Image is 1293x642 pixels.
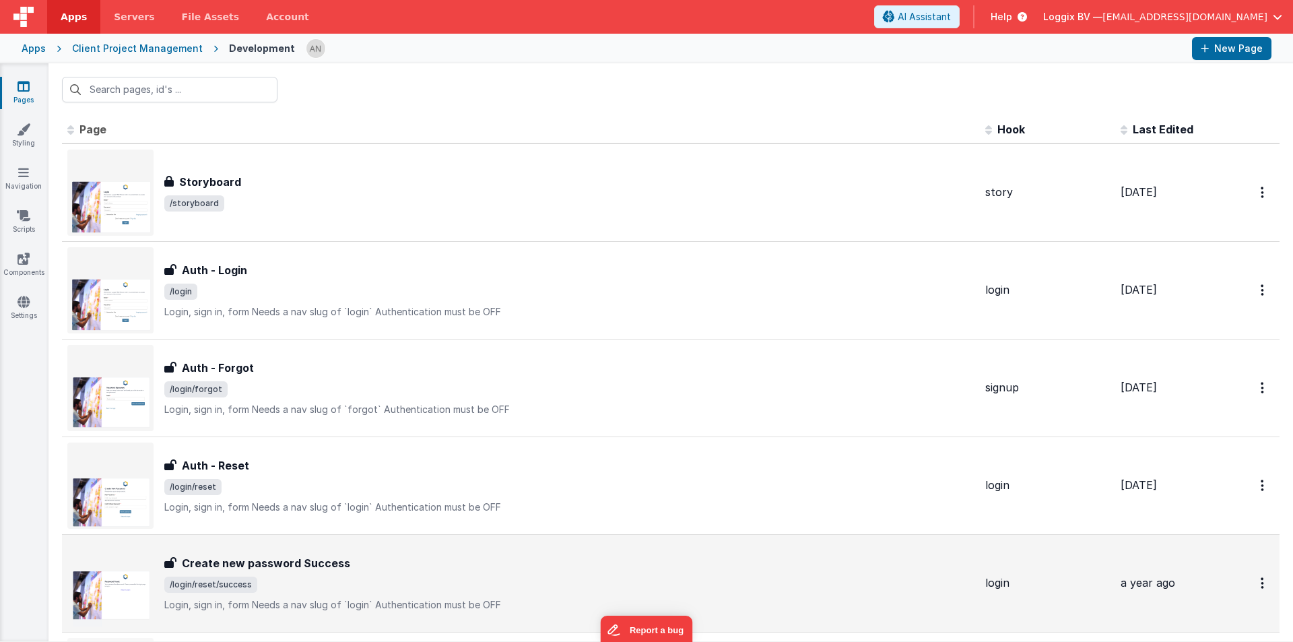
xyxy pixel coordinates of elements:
span: [DATE] [1121,283,1157,296]
span: [DATE] [1121,478,1157,492]
p: Login, sign in, form Needs a nav slug of `login` Authentication must be OFF [164,598,974,612]
h3: Auth - Reset [182,457,249,474]
span: Page [79,123,106,136]
p: Login, sign in, form Needs a nav slug of `login` Authentication must be OFF [164,305,974,319]
div: login [985,282,1110,298]
h3: Storyboard [179,174,241,190]
div: Client Project Management [72,42,203,55]
span: /login/forgot [164,381,228,397]
h3: Create new password Success [182,555,350,571]
span: /login [164,284,197,300]
span: [DATE] [1121,185,1157,199]
div: story [985,185,1110,200]
div: Apps [22,42,46,55]
span: Servers [114,10,154,24]
span: /login/reset/success [164,577,257,593]
button: Options [1253,179,1274,206]
button: Loggix BV — [EMAIL_ADDRESS][DOMAIN_NAME] [1043,10,1282,24]
h3: Auth - Login [182,262,247,278]
span: File Assets [182,10,240,24]
button: Options [1253,276,1274,304]
span: [EMAIL_ADDRESS][DOMAIN_NAME] [1102,10,1267,24]
span: Hook [997,123,1025,136]
button: Options [1253,569,1274,597]
div: Development [229,42,295,55]
img: f1d78738b441ccf0e1fcb79415a71bae [306,39,325,58]
span: Last Edited [1133,123,1193,136]
div: signup [985,380,1110,395]
span: Loggix BV — [1043,10,1102,24]
span: a year ago [1121,576,1175,589]
button: AI Assistant [874,5,960,28]
span: Apps [61,10,87,24]
span: /storyboard [164,195,224,212]
input: Search pages, id's ... [62,77,277,102]
div: login [985,478,1110,493]
button: Options [1253,472,1274,499]
span: AI Assistant [898,10,951,24]
span: /login/reset [164,479,222,495]
button: New Page [1192,37,1271,60]
div: login [985,575,1110,591]
p: Login, sign in, form Needs a nav slug of `login` Authentication must be OFF [164,501,974,514]
button: Options [1253,374,1274,402]
span: Help [991,10,1012,24]
span: [DATE] [1121,381,1157,394]
p: Login, sign in, form Needs a nav slug of `forgot` Authentication must be OFF [164,403,974,416]
h3: Auth - Forgot [182,360,254,376]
